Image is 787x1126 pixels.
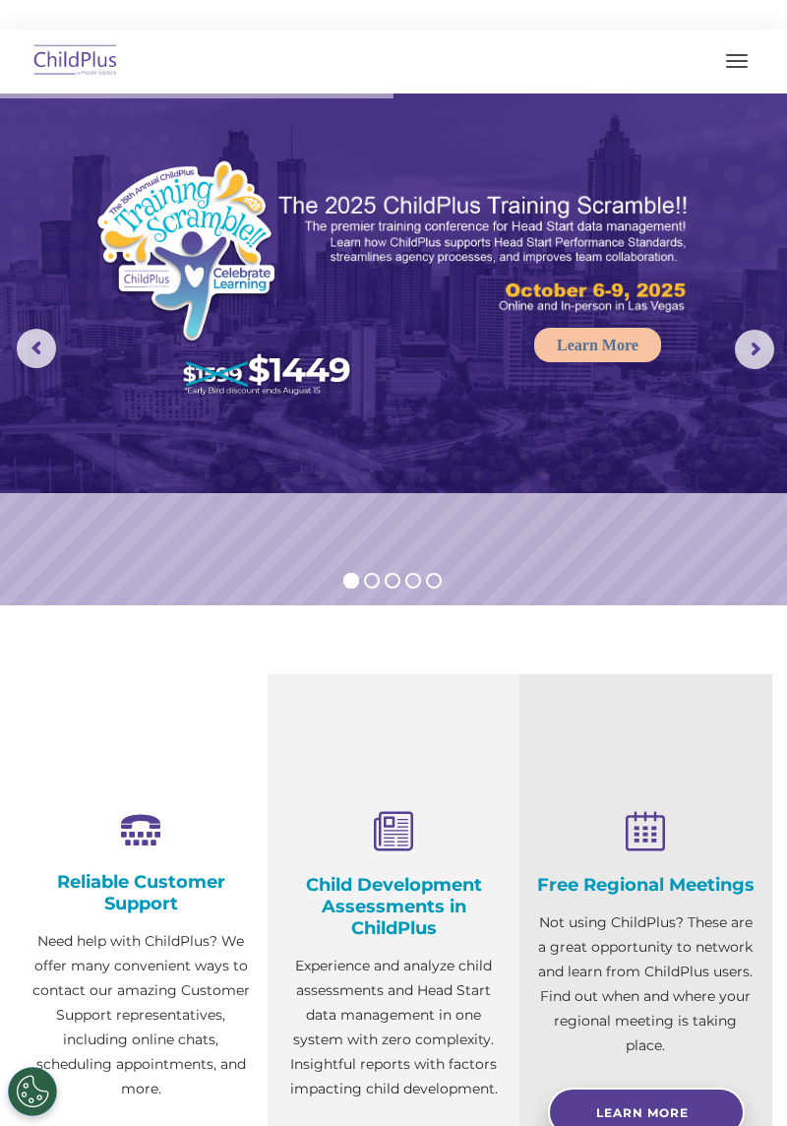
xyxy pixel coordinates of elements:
img: ChildPlus by Procare Solutions [30,38,122,85]
p: Need help with ChildPlus? We offer many convenient ways to contact our amazing Customer Support r... [30,929,253,1101]
span: Learn More [596,1105,689,1120]
p: Experience and analyze child assessments and Head Start data management in one system with zero c... [282,954,506,1101]
h4: Child Development Assessments in ChildPlus [282,874,506,939]
a: Learn More [534,328,661,362]
h4: Reliable Customer Support [30,871,253,914]
p: Not using ChildPlus? These are a great opportunity to network and learn from ChildPlus users. Fin... [534,910,757,1058]
button: Cookies Settings [8,1067,57,1116]
h4: Free Regional Meetings [534,874,757,896]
